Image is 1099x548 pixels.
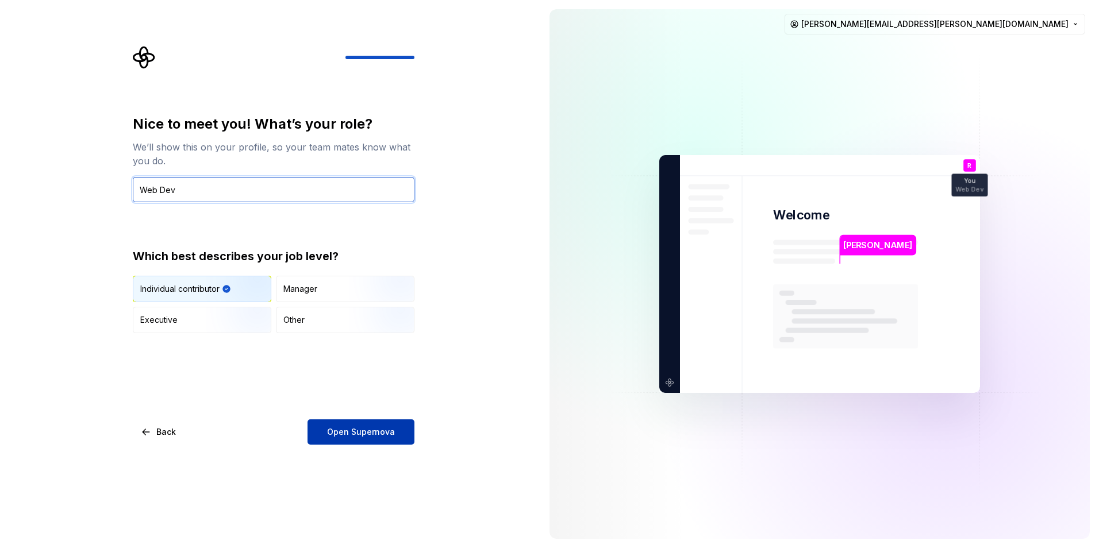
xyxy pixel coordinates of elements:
[327,426,395,438] span: Open Supernova
[133,115,414,133] div: Nice to meet you! What’s your role?
[801,18,1069,30] span: [PERSON_NAME][EMAIL_ADDRESS][PERSON_NAME][DOMAIN_NAME]
[843,239,912,252] p: [PERSON_NAME]
[133,140,414,168] div: We’ll show this on your profile, so your team mates know what you do.
[956,186,984,192] p: Web Dev
[967,163,971,169] p: R
[283,314,305,326] div: Other
[133,419,186,445] button: Back
[133,177,414,202] input: Job title
[773,207,829,223] p: Welcome
[283,283,317,295] div: Manager
[964,178,975,184] p: You
[133,46,156,69] svg: Supernova Logo
[156,426,176,438] span: Back
[785,14,1085,34] button: [PERSON_NAME][EMAIL_ADDRESS][PERSON_NAME][DOMAIN_NAME]
[140,314,178,326] div: Executive
[140,283,220,295] div: Individual contributor
[133,248,414,264] div: Which best describes your job level?
[308,419,414,445] button: Open Supernova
